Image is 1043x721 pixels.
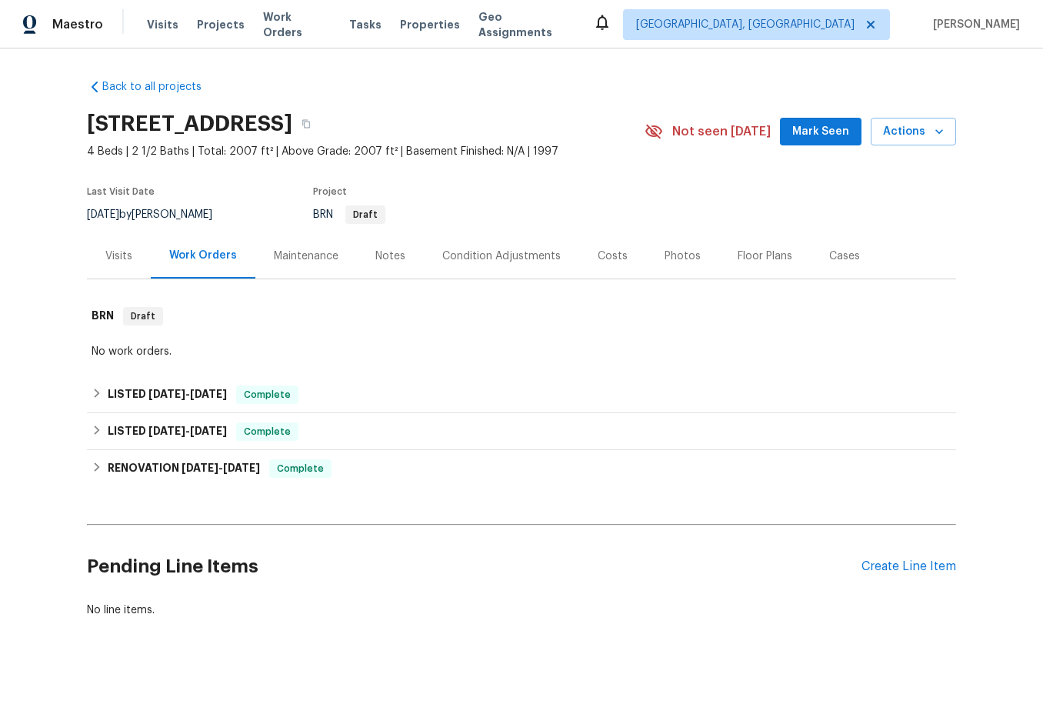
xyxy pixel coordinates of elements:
[792,122,849,142] span: Mark Seen
[829,249,860,264] div: Cases
[182,462,218,473] span: [DATE]
[108,386,227,404] h6: LISTED
[274,249,338,264] div: Maintenance
[347,210,384,219] span: Draft
[190,426,227,436] span: [DATE]
[313,209,385,220] span: BRN
[349,19,382,30] span: Tasks
[598,249,628,264] div: Costs
[52,17,103,32] span: Maestro
[400,17,460,32] span: Properties
[883,122,944,142] span: Actions
[148,426,185,436] span: [DATE]
[125,309,162,324] span: Draft
[148,426,227,436] span: -
[87,531,861,603] h2: Pending Line Items
[927,17,1020,32] span: [PERSON_NAME]
[780,118,861,146] button: Mark Seen
[190,389,227,399] span: [DATE]
[87,413,956,450] div: LISTED [DATE]-[DATE]Complete
[861,559,956,574] div: Create Line Item
[665,249,701,264] div: Photos
[87,450,956,487] div: RENOVATION [DATE]-[DATE]Complete
[148,389,227,399] span: -
[105,249,132,264] div: Visits
[87,292,956,341] div: BRN Draft
[375,249,405,264] div: Notes
[238,387,297,402] span: Complete
[636,17,855,32] span: [GEOGRAPHIC_DATA], [GEOGRAPHIC_DATA]
[87,205,231,224] div: by [PERSON_NAME]
[197,17,245,32] span: Projects
[263,9,331,40] span: Work Orders
[87,376,956,413] div: LISTED [DATE]-[DATE]Complete
[87,144,645,159] span: 4 Beds | 2 1/2 Baths | Total: 2007 ft² | Above Grade: 2007 ft² | Basement Finished: N/A | 1997
[871,118,956,146] button: Actions
[223,462,260,473] span: [DATE]
[92,307,114,325] h6: BRN
[738,249,792,264] div: Floor Plans
[87,116,292,132] h2: [STREET_ADDRESS]
[182,462,260,473] span: -
[87,79,235,95] a: Back to all projects
[108,422,227,441] h6: LISTED
[92,344,951,359] div: No work orders.
[169,248,237,263] div: Work Orders
[108,459,260,478] h6: RENOVATION
[313,187,347,196] span: Project
[672,124,771,139] span: Not seen [DATE]
[271,461,330,476] span: Complete
[87,187,155,196] span: Last Visit Date
[442,249,561,264] div: Condition Adjustments
[478,9,575,40] span: Geo Assignments
[147,17,178,32] span: Visits
[87,603,956,618] div: No line items.
[87,209,119,220] span: [DATE]
[148,389,185,399] span: [DATE]
[238,424,297,439] span: Complete
[292,110,320,138] button: Copy Address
